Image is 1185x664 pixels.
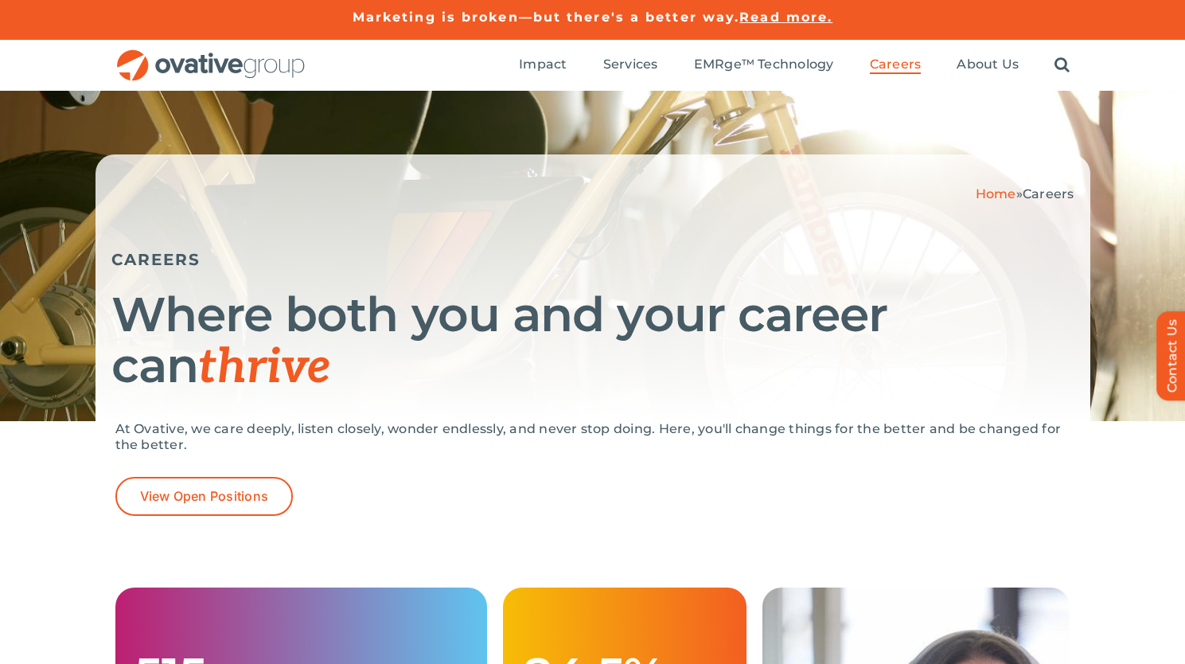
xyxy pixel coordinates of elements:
[111,289,1074,393] h1: Where both you and your career can
[115,477,294,516] a: View Open Positions
[976,186,1016,201] a: Home
[519,57,567,74] a: Impact
[694,57,834,72] span: EMRge™ Technology
[198,339,331,396] span: thrive
[603,57,658,74] a: Services
[739,10,832,25] a: Read more.
[140,489,269,504] span: View Open Positions
[957,57,1019,72] span: About Us
[870,57,922,74] a: Careers
[603,57,658,72] span: Services
[115,48,306,63] a: OG_Full_horizontal_RGB
[115,421,1070,453] p: At Ovative, we care deeply, listen closely, wonder endlessly, and never stop doing. Here, you'll ...
[957,57,1019,74] a: About Us
[111,250,1074,269] h5: CAREERS
[519,57,567,72] span: Impact
[1054,57,1070,74] a: Search
[976,186,1074,201] span: »
[353,10,740,25] a: Marketing is broken—but there's a better way.
[694,57,834,74] a: EMRge™ Technology
[1023,186,1074,201] span: Careers
[870,57,922,72] span: Careers
[519,40,1070,91] nav: Menu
